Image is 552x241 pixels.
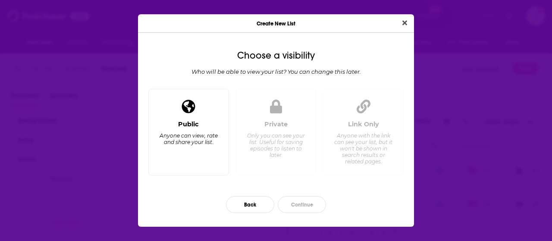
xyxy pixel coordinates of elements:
[145,50,407,61] div: Choose a visibility
[145,68,407,75] div: Who will be able to view your list? You can change this later.
[138,14,414,33] div: Create New List
[334,132,393,165] div: Anyone with the link can see your list, but it won't be shown in search results or related pages.
[264,120,288,128] div: Private
[399,18,411,28] button: Close
[278,196,326,213] button: Continue
[226,196,274,213] button: Back
[348,120,379,128] div: Link Only
[159,132,218,145] div: Anyone can view, rate and share your list.
[178,120,199,128] div: Public
[246,132,305,158] div: Only you can see your list. Useful for saving episodes to listen to later.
